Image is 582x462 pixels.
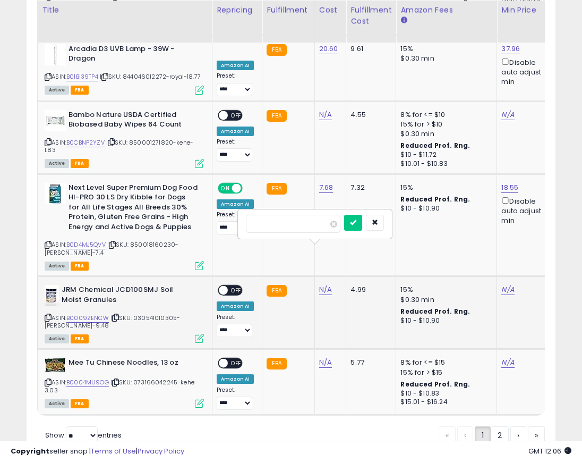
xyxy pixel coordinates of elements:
[45,430,122,440] span: Show: entries
[400,110,489,120] div: 8% for <= $10
[319,44,338,54] a: 20.60
[400,129,489,139] div: $0.30 min
[45,399,69,408] span: All listings currently available for purchase on Amazon
[217,387,254,410] div: Preset:
[350,44,388,54] div: 9.61
[267,183,286,195] small: FBA
[475,426,491,444] a: 1
[319,182,333,193] a: 7.68
[217,127,254,136] div: Amazon AI
[100,72,201,81] span: | SKU: 844046012272-royal-18.77
[501,110,514,120] a: N/A
[350,4,391,27] div: Fulfillment Cost
[228,111,245,120] span: OFF
[217,61,254,70] div: Amazon AI
[528,446,571,456] span: 2025-08-10 12:06 GMT
[400,295,489,305] div: $0.30 min
[45,334,69,343] span: All listings currently available for purchase on Amazon
[45,358,204,407] div: ASIN:
[400,368,489,377] div: 15% for > $15
[66,72,98,81] a: B01BI39TP4
[66,314,109,323] a: B0009ZENCW
[350,183,388,192] div: 7.32
[319,4,342,15] div: Cost
[501,4,556,15] div: Min Price
[69,358,198,371] b: Mee Tu Chinese Noodles, 13 oz
[267,4,310,15] div: Fulfillment
[45,285,204,342] div: ASIN:
[45,159,69,168] span: All listings currently available for purchase on Amazon
[217,72,254,96] div: Preset:
[400,54,489,63] div: $0.30 min
[350,285,388,295] div: 4.99
[45,138,193,154] span: | SKU: 850001271820-kehe-1.83
[501,44,520,54] a: 37.96
[400,307,470,316] b: Reduced Prof. Rng.
[228,286,245,295] span: OFF
[45,44,204,94] div: ASIN:
[71,159,89,168] span: FBA
[400,285,489,295] div: 15%
[66,240,106,249] a: B0D4MJ5QVV
[66,378,109,387] a: B0004MU9OG
[400,15,407,25] small: Amazon Fees.
[228,359,245,368] span: OFF
[45,262,69,271] span: All listings currently available for purchase on Amazon
[71,86,89,95] span: FBA
[219,183,232,192] span: ON
[71,399,89,408] span: FBA
[400,398,489,407] div: $15.01 - $16.24
[217,211,254,235] div: Preset:
[217,314,254,338] div: Preset:
[45,86,69,95] span: All listings currently available for purchase on Amazon
[491,426,509,444] a: 2
[400,141,470,150] b: Reduced Prof. Rng.
[350,358,388,367] div: 5.77
[45,183,204,270] div: ASIN:
[400,358,489,367] div: 8% for <= $15
[400,120,489,129] div: 15% for > $10
[319,357,332,368] a: N/A
[350,110,388,120] div: 4.55
[69,183,198,235] b: Next Level Super Premium Dog Food HI-PRO 30 LS Dry Kibble for Dogs for All Life Stages All Breeds...
[517,430,519,441] span: ›
[45,285,59,306] img: 41ulVFXehcL._SL40_.jpg
[400,150,489,159] div: $10 - $11.72
[62,285,191,307] b: JRM Chemical JCD100SMJ Soil Moist Granules
[71,262,89,271] span: FBA
[400,204,489,213] div: $10 - $10.90
[45,358,66,372] img: 51-OBew22bL._SL40_.jpg
[267,358,286,369] small: FBA
[11,446,49,456] strong: Copyright
[138,446,184,456] a: Privacy Policy
[217,138,254,162] div: Preset:
[267,285,286,297] small: FBA
[501,195,552,226] div: Disable auto adjust min
[45,240,178,256] span: | SKU: 850018160230-[PERSON_NAME]-7.4
[66,138,105,147] a: B0CBNP2YZV
[42,4,208,15] div: Title
[69,110,198,132] b: Bambo Nature USDA Certified Biobased Baby Wipes 64 Count
[45,183,66,204] img: 41T6AXk8mqL._SL40_.jpg
[69,44,198,66] b: Arcadia D3 UVB Lamp - 39W - Dragon
[45,110,204,167] div: ASIN:
[400,380,470,389] b: Reduced Prof. Rng.
[319,284,332,295] a: N/A
[400,389,489,398] div: $10 - $10.83
[217,301,254,311] div: Amazon AI
[400,159,489,169] div: $10.01 - $10.83
[217,4,258,15] div: Repricing
[217,374,254,384] div: Amazon AI
[267,110,286,122] small: FBA
[241,183,258,192] span: OFF
[501,182,518,193] a: 18.55
[400,183,489,192] div: 15%
[217,199,254,209] div: Amazon AI
[400,4,492,15] div: Amazon Fees
[501,56,552,87] div: Disable auto adjust min
[400,44,489,54] div: 15%
[71,334,89,343] span: FBA
[45,314,180,330] span: | SKU: 030541010305-[PERSON_NAME]-9.48
[319,110,332,120] a: N/A
[501,284,514,295] a: N/A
